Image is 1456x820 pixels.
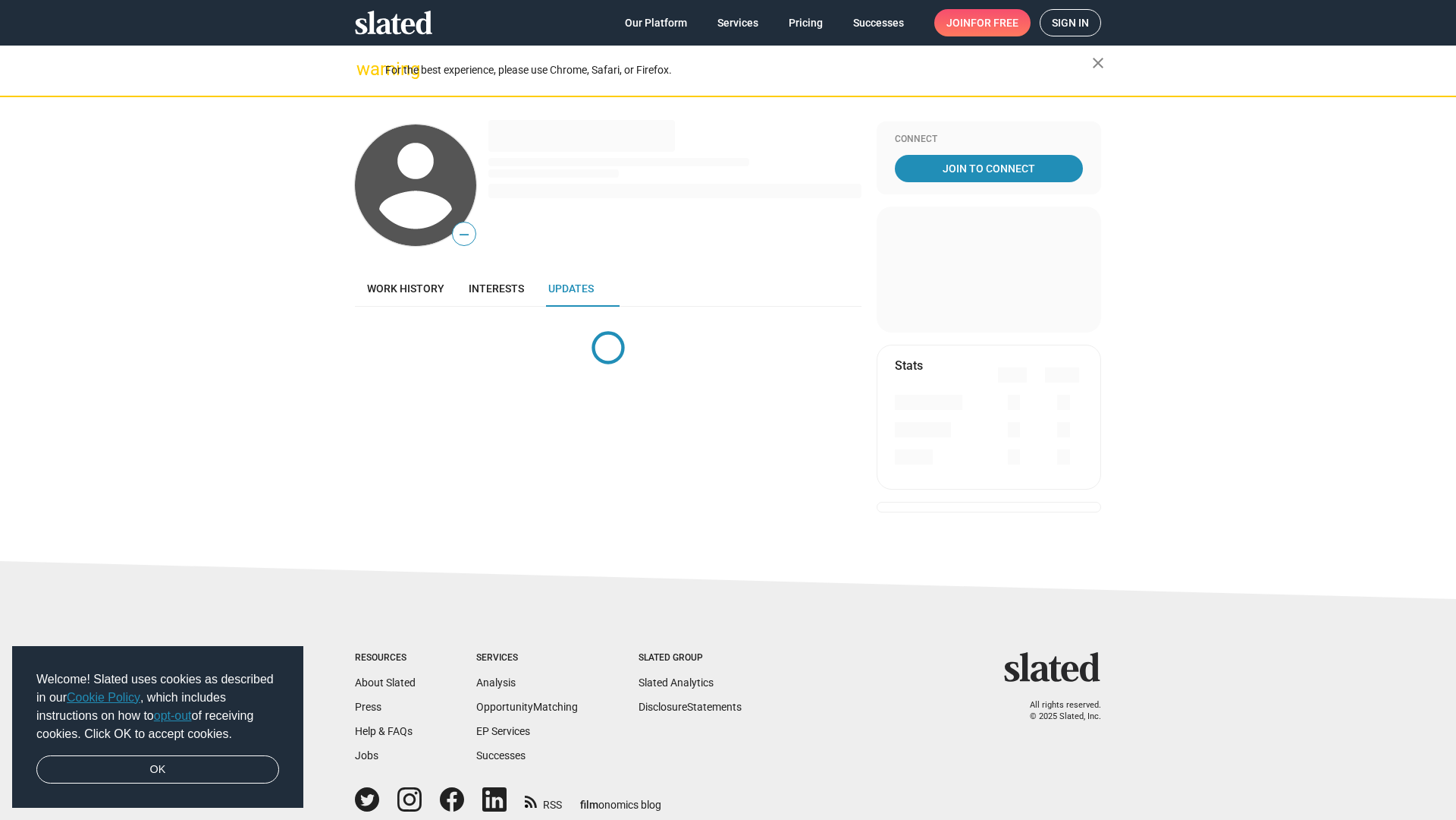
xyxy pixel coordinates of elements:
span: Successes [853,9,904,36]
a: OpportunityMatching [476,701,578,713]
div: cookieconsent [12,646,303,809]
a: Services [705,9,770,36]
a: Successes [841,9,916,36]
span: Our Platform [625,9,687,36]
a: Sign in [1040,9,1101,36]
span: — [453,225,475,244]
a: Join To Connect [895,155,1083,182]
span: Work history [367,282,444,295]
a: Analysis [476,676,516,689]
div: Resources [355,652,416,664]
a: Help & FAQs [355,725,413,737]
span: Join To Connect [898,155,1080,182]
a: opt-out [154,709,192,722]
span: Pricing [789,9,823,36]
div: For the best experience, please use Chrome, Safari, or Firefox. [385,60,1092,80]
p: All rights reserved. © 2025 Slated, Inc. [1014,700,1101,722]
a: Work history [355,270,457,307]
a: Slated Analytics [639,676,714,689]
span: Interests [469,282,524,295]
a: Pricing [777,9,835,36]
a: Our Platform [613,9,699,36]
mat-icon: warning [356,60,375,78]
a: filmonomics blog [580,786,661,812]
span: Updates [548,282,594,295]
a: DisclosureStatements [639,701,742,713]
a: EP Services [476,725,530,737]
div: Connect [895,134,1083,146]
a: Joinfor free [934,9,1031,36]
span: film [580,799,598,811]
span: Join [946,9,1018,36]
div: Services [476,652,578,664]
a: Successes [476,749,526,762]
a: About Slated [355,676,416,689]
a: RSS [525,789,562,812]
a: Press [355,701,381,713]
mat-icon: close [1089,54,1107,72]
a: Jobs [355,749,378,762]
span: for free [971,9,1018,36]
a: Interests [457,270,536,307]
mat-card-title: Stats [895,358,923,374]
span: Services [717,9,758,36]
span: Welcome! Slated uses cookies as described in our , which includes instructions on how to of recei... [36,670,279,743]
div: Slated Group [639,652,742,664]
a: Cookie Policy [67,691,140,704]
a: Updates [536,270,606,307]
a: dismiss cookie message [36,755,279,784]
span: Sign in [1052,10,1089,36]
